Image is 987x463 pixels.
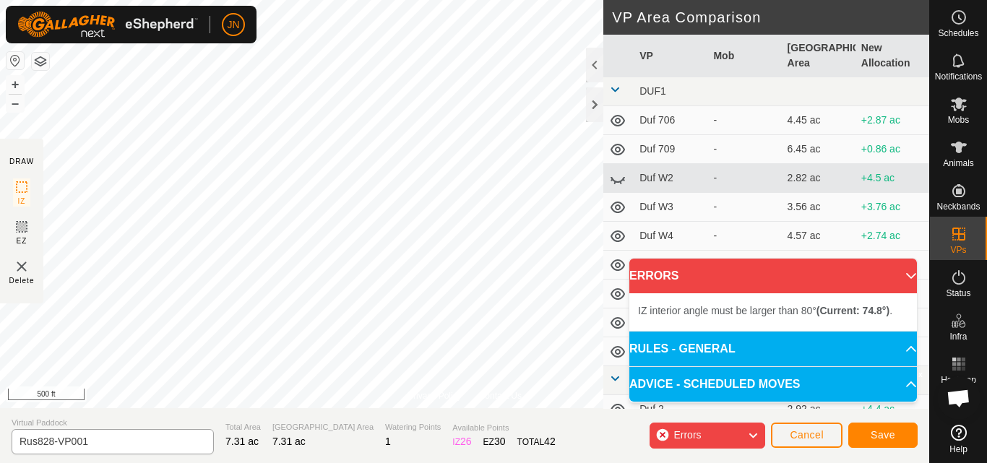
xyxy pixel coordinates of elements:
[634,135,707,164] td: Duf 709
[782,35,855,77] th: [GEOGRAPHIC_DATA] Area
[544,436,556,447] span: 42
[634,35,707,77] th: VP
[629,259,917,293] p-accordion-header: ERRORS
[782,164,855,193] td: 2.82 ac
[517,434,556,449] div: TOTAL
[937,376,980,420] a: Open chat
[855,106,929,135] td: +2.87 ac
[816,305,889,316] b: (Current: 74.8°)
[9,275,35,286] span: Delete
[483,434,506,449] div: EZ
[227,17,239,33] span: JN
[713,199,775,215] div: -
[7,52,24,69] button: Reset Map
[9,156,34,167] div: DRAW
[936,202,980,211] span: Neckbands
[938,29,978,38] span: Schedules
[782,251,855,280] td: 5.19 ac
[225,421,261,433] span: Total Area
[17,12,198,38] img: Gallagher Logo
[225,436,259,447] span: 7.31 ac
[385,436,391,447] span: 1
[855,251,929,280] td: +2.13 ac
[479,389,522,402] a: Contact Us
[946,289,970,298] span: Status
[855,222,929,251] td: +2.74 ac
[855,135,929,164] td: +0.86 ac
[871,429,895,441] span: Save
[7,76,24,93] button: +
[452,434,471,449] div: IZ
[949,445,967,454] span: Help
[12,417,214,429] span: Virtual Paddock
[713,257,775,272] div: -
[452,422,555,434] span: Available Points
[941,376,976,384] span: Heatmap
[707,35,781,77] th: Mob
[629,293,917,331] p-accordion-content: ERRORS
[949,332,967,341] span: Infra
[639,85,666,97] span: DUF1
[272,421,374,433] span: [GEOGRAPHIC_DATA] Area
[494,436,506,447] span: 30
[638,305,892,316] span: IZ interior angle must be larger than 80° .
[855,193,929,222] td: +3.76 ac
[713,113,775,128] div: -
[935,72,982,81] span: Notifications
[673,429,701,441] span: Errors
[17,235,27,246] span: EZ
[13,258,30,275] img: VP
[32,53,49,70] button: Map Layers
[629,376,800,393] span: ADVICE - SCHEDULED MOVES
[634,193,707,222] td: Duf W3
[7,95,24,112] button: –
[943,159,974,168] span: Animals
[930,419,987,459] a: Help
[612,9,929,26] h2: VP Area Comparison
[272,436,306,447] span: 7.31 ac
[782,135,855,164] td: 6.45 ac
[782,222,855,251] td: 4.57 ac
[948,116,969,124] span: Mobs
[629,367,917,402] p-accordion-header: ADVICE - SCHEDULED MOVES
[782,193,855,222] td: 3.56 ac
[855,164,929,193] td: +4.5 ac
[18,196,26,207] span: IZ
[629,340,736,358] span: RULES - GENERAL
[634,106,707,135] td: Duf 706
[950,246,966,254] span: VPs
[634,164,707,193] td: Duf W2
[848,423,918,448] button: Save
[855,35,929,77] th: New Allocation
[713,228,775,243] div: -
[771,423,842,448] button: Cancel
[782,106,855,135] td: 4.45 ac
[460,436,472,447] span: 26
[790,429,824,441] span: Cancel
[713,170,775,186] div: -
[713,142,775,157] div: -
[629,332,917,366] p-accordion-header: RULES - GENERAL
[634,251,707,280] td: Duf W5
[408,389,462,402] a: Privacy Policy
[629,267,678,285] span: ERRORS
[385,421,441,433] span: Watering Points
[634,222,707,251] td: Duf W4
